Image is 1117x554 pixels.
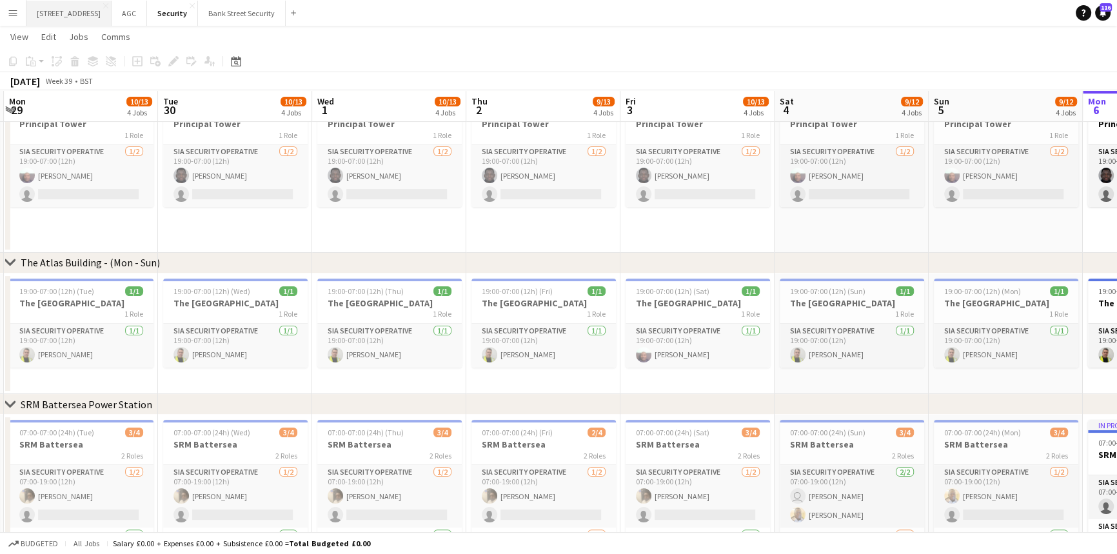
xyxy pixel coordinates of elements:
[317,144,462,207] app-card-role: SIA Security Operative1/219:00-07:00 (12h)[PERSON_NAME]
[5,28,34,45] a: View
[626,118,770,130] h3: Principal Tower
[1046,451,1068,460] span: 2 Roles
[317,279,462,368] app-job-card: 19:00-07:00 (12h) (Thu)1/1The [GEOGRAPHIC_DATA]1 RoleSIA Security Operative1/119:00-07:00 (12h)[P...
[435,108,460,117] div: 4 Jobs
[934,297,1078,309] h3: The [GEOGRAPHIC_DATA]
[101,31,130,43] span: Comms
[9,95,26,107] span: Mon
[626,144,770,207] app-card-role: SIA Security Operative1/219:00-07:00 (12h)[PERSON_NAME]
[9,279,153,368] div: 19:00-07:00 (12h) (Tue)1/1The [GEOGRAPHIC_DATA]1 RoleSIA Security Operative1/119:00-07:00 (12h)[P...
[9,439,153,450] h3: SRM Battersea
[163,118,308,130] h3: Principal Tower
[9,144,153,207] app-card-role: SIA Security Operative1/219:00-07:00 (12h)[PERSON_NAME]
[780,324,924,368] app-card-role: SIA Security Operative1/119:00-07:00 (12h)[PERSON_NAME]
[944,286,1021,296] span: 19:00-07:00 (12h) (Mon)
[1100,3,1112,12] span: 116
[9,324,153,368] app-card-role: SIA Security Operative1/119:00-07:00 (12h)[PERSON_NAME]
[626,279,770,368] app-job-card: 19:00-07:00 (12h) (Sat)1/1The [GEOGRAPHIC_DATA]1 RoleSIA Security Operative1/119:00-07:00 (12h)[P...
[482,286,553,296] span: 19:00-07:00 (12h) (Fri)
[780,95,794,107] span: Sat
[626,297,770,309] h3: The [GEOGRAPHIC_DATA]
[593,97,615,106] span: 9/13
[161,103,178,117] span: 30
[19,286,94,296] span: 19:00-07:00 (12h) (Tue)
[433,309,451,319] span: 1 Role
[896,286,914,296] span: 1/1
[1049,309,1068,319] span: 1 Role
[471,144,616,207] app-card-role: SIA Security Operative1/219:00-07:00 (12h)[PERSON_NAME]
[584,451,606,460] span: 2 Roles
[433,286,451,296] span: 1/1
[471,324,616,368] app-card-role: SIA Security Operative1/119:00-07:00 (12h)[PERSON_NAME]
[163,144,308,207] app-card-role: SIA Security Operative1/219:00-07:00 (12h)[PERSON_NAME]
[9,99,153,207] div: 19:00-07:00 (12h) (Tue)1/2Principal Tower1 RoleSIA Security Operative1/219:00-07:00 (12h)[PERSON_...
[64,28,94,45] a: Jobs
[471,439,616,450] h3: SRM Battersea
[317,95,334,107] span: Wed
[624,103,636,117] span: 3
[43,76,75,86] span: Week 39
[173,286,250,296] span: 19:00-07:00 (12h) (Wed)
[1056,108,1076,117] div: 4 Jobs
[780,297,924,309] h3: The [GEOGRAPHIC_DATA]
[593,108,614,117] div: 4 Jobs
[317,99,462,207] div: 19:00-07:00 (12h) (Thu)1/2Principal Tower1 RoleSIA Security Operative1/219:00-07:00 (12h)[PERSON_...
[790,286,865,296] span: 19:00-07:00 (12h) (Sun)
[901,97,923,106] span: 9/12
[71,539,102,548] span: All jobs
[1088,95,1106,107] span: Mon
[895,130,914,140] span: 1 Role
[317,118,462,130] h3: Principal Tower
[163,279,308,368] app-job-card: 19:00-07:00 (12h) (Wed)1/1The [GEOGRAPHIC_DATA]1 RoleSIA Security Operative1/119:00-07:00 (12h)[P...
[626,465,770,528] app-card-role: SIA Security Operative1/207:00-19:00 (12h)[PERSON_NAME]
[21,539,58,548] span: Budgeted
[482,428,553,437] span: 07:00-07:00 (24h) (Fri)
[36,28,61,45] a: Edit
[744,108,768,117] div: 4 Jobs
[1049,130,1068,140] span: 1 Role
[471,99,616,207] app-job-card: 19:00-07:00 (12h) (Fri)1/2Principal Tower1 RoleSIA Security Operative1/219:00-07:00 (12h)[PERSON_...
[289,539,370,548] span: Total Budgeted £0.00
[738,451,760,460] span: 2 Roles
[125,286,143,296] span: 1/1
[96,28,135,45] a: Comms
[163,439,308,450] h3: SRM Battersea
[934,95,949,107] span: Sun
[780,279,924,368] app-job-card: 19:00-07:00 (12h) (Sun)1/1The [GEOGRAPHIC_DATA]1 RoleSIA Security Operative1/119:00-07:00 (12h)[P...
[934,279,1078,368] app-job-card: 19:00-07:00 (12h) (Mon)1/1The [GEOGRAPHIC_DATA]1 RoleSIA Security Operative1/119:00-07:00 (12h)[P...
[279,428,297,437] span: 3/4
[19,428,94,437] span: 07:00-07:00 (24h) (Tue)
[147,1,198,26] button: Security
[69,31,88,43] span: Jobs
[21,398,152,411] div: SRM Battersea Power Station
[281,108,306,117] div: 4 Jobs
[26,1,112,26] button: [STREET_ADDRESS]
[21,256,160,269] div: The Atlas Building - (Mon - Sun)
[780,99,924,207] app-job-card: 19:00-07:00 (12h) (Sun)1/2Principal Tower1 RoleSIA Security Operative1/219:00-07:00 (12h)[PERSON_...
[741,130,760,140] span: 1 Role
[626,439,770,450] h3: SRM Battersea
[317,465,462,528] app-card-role: SIA Security Operative1/207:00-19:00 (12h)[PERSON_NAME]
[1055,97,1077,106] span: 9/12
[1086,103,1106,117] span: 6
[626,324,770,368] app-card-role: SIA Security Operative1/119:00-07:00 (12h)[PERSON_NAME]
[780,144,924,207] app-card-role: SIA Security Operative1/219:00-07:00 (12h)[PERSON_NAME]
[9,297,153,309] h3: The [GEOGRAPHIC_DATA]
[317,324,462,368] app-card-role: SIA Security Operative1/119:00-07:00 (12h)[PERSON_NAME]
[1095,5,1111,21] a: 116
[742,286,760,296] span: 1/1
[80,76,93,86] div: BST
[163,99,308,207] app-job-card: 19:00-07:00 (12h) (Wed)1/2Principal Tower1 RoleSIA Security Operative1/219:00-07:00 (12h)[PERSON_...
[281,97,306,106] span: 10/13
[7,103,26,117] span: 29
[317,297,462,309] h3: The [GEOGRAPHIC_DATA]
[433,428,451,437] span: 3/4
[435,97,460,106] span: 10/13
[743,97,769,106] span: 10/13
[934,324,1078,368] app-card-role: SIA Security Operative1/119:00-07:00 (12h)[PERSON_NAME]
[471,95,488,107] span: Thu
[198,1,286,26] button: Bank Street Security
